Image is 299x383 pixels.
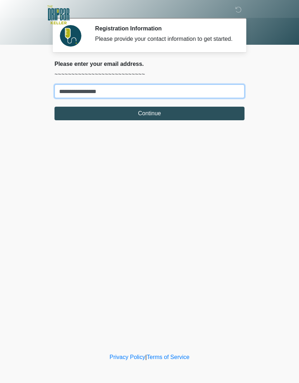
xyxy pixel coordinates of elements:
[110,354,146,360] a: Privacy Policy
[54,107,245,120] button: Continue
[147,354,189,360] a: Terms of Service
[60,25,81,47] img: Agent Avatar
[54,70,245,79] p: ~~~~~~~~~~~~~~~~~~~~~~~~~~~
[95,35,234,43] div: Please provide your contact information to get started.
[47,5,70,24] img: The DRIPBaR - Keller Logo
[54,60,245,67] h2: Please enter your email address.
[145,354,147,360] a: |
